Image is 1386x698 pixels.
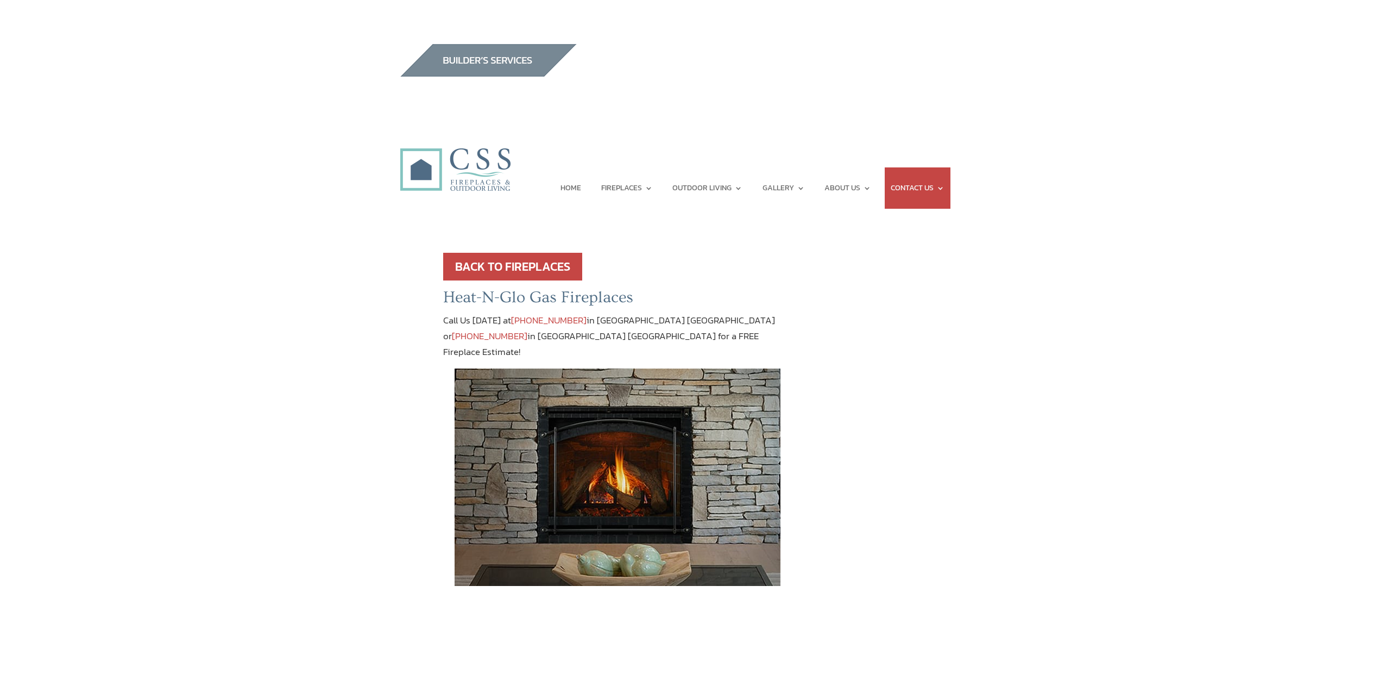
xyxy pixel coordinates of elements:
[400,118,511,197] img: CSS Fireplaces & Outdoor Living (Formerly Construction Solutions & Supply)- Jacksonville Ormond B...
[455,369,780,586] img: Heat-N-Glo Gas Fireplace
[400,44,577,77] img: builders_btn
[443,288,792,313] h2: Heat-N-Glo Gas Fireplaces
[452,329,527,343] a: [PHONE_NUMBER]
[560,167,581,209] a: HOME
[443,253,582,281] a: BACK TO FIREPLACES
[763,167,805,209] a: GALLERY
[443,313,792,369] p: Call Us [DATE] at in [GEOGRAPHIC_DATA] [GEOGRAPHIC_DATA] or in [GEOGRAPHIC_DATA] [GEOGRAPHIC_DATA...
[511,313,587,327] a: [PHONE_NUMBER]
[891,167,944,209] a: CONTACT US
[400,66,577,80] a: builder services construction supply
[824,167,871,209] a: ABOUT US
[601,167,653,209] a: FIREPLACES
[672,167,742,209] a: OUTDOOR LIVING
